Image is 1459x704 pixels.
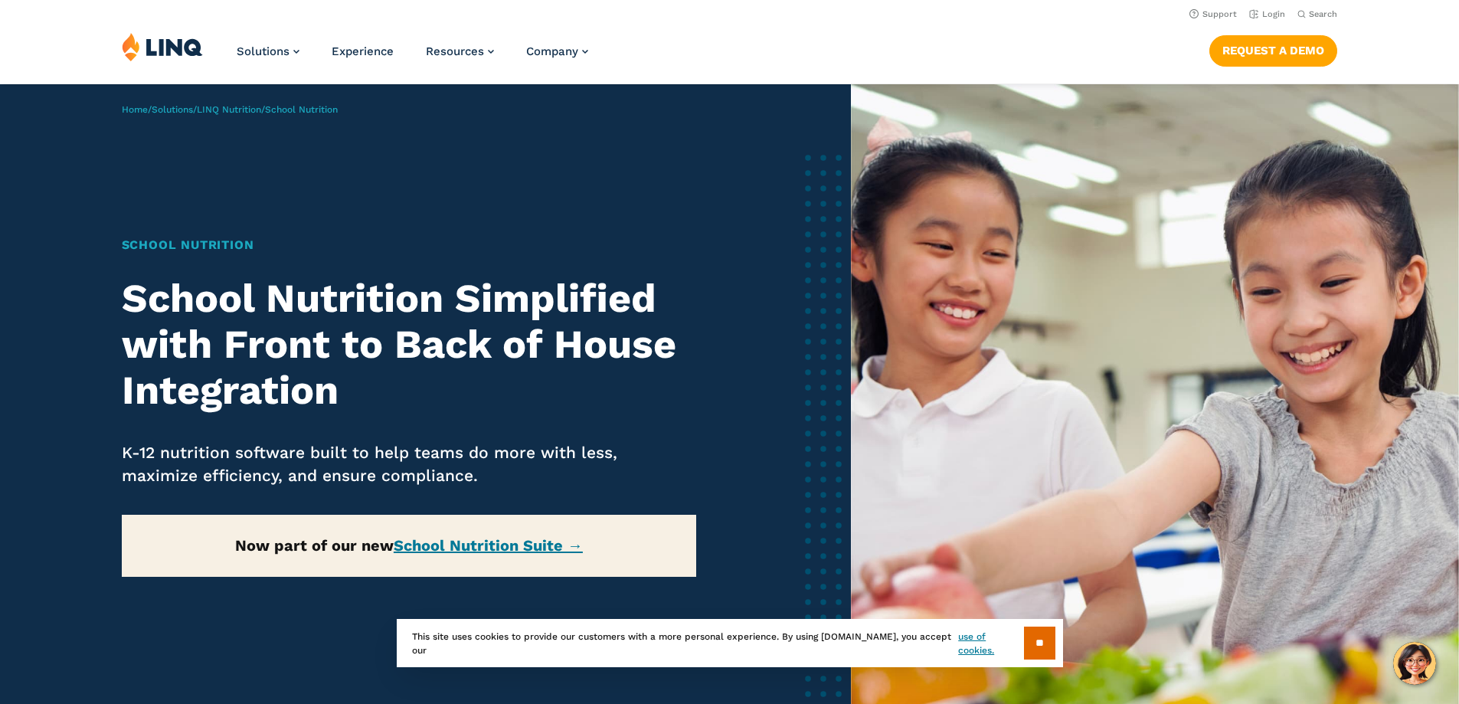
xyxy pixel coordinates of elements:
nav: Button Navigation [1209,32,1337,66]
a: LINQ Nutrition [197,104,261,115]
a: Solutions [237,44,299,58]
h2: School Nutrition Simplified with Front to Back of House Integration [122,276,697,413]
span: School Nutrition [265,104,338,115]
a: Request a Demo [1209,35,1337,66]
a: use of cookies. [958,630,1023,657]
a: Solutions [152,104,193,115]
span: Search [1309,9,1337,19]
strong: Now part of our new [235,536,583,555]
span: Company [526,44,578,58]
div: This site uses cookies to provide our customers with a more personal experience. By using [DOMAIN... [397,619,1063,667]
a: Company [526,44,588,58]
span: Solutions [237,44,290,58]
p: K-12 nutrition software built to help teams do more with less, maximize efficiency, and ensure co... [122,441,697,487]
a: Login [1249,9,1285,19]
a: School Nutrition Suite → [394,536,583,555]
nav: Primary Navigation [237,32,588,83]
a: Home [122,104,148,115]
img: LINQ | K‑12 Software [122,32,203,61]
a: Support [1189,9,1237,19]
h1: School Nutrition [122,236,697,254]
button: Hello, have a question? Let’s chat. [1393,642,1436,685]
button: Open Search Bar [1297,8,1337,20]
a: Resources [426,44,494,58]
a: Experience [332,44,394,58]
span: Resources [426,44,484,58]
span: / / / [122,104,338,115]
